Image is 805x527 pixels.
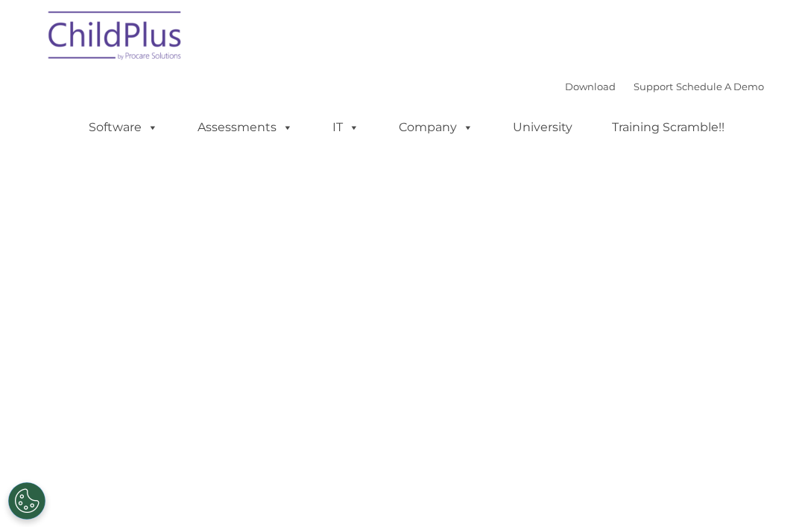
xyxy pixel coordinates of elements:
a: Company [384,113,488,142]
a: Training Scramble!! [597,113,739,142]
button: Cookies Settings [8,482,45,520]
a: Software [74,113,173,142]
a: Assessments [183,113,308,142]
a: IT [318,113,374,142]
a: University [498,113,587,142]
font: | [565,81,764,92]
img: ChildPlus by Procare Solutions [41,1,190,75]
a: Schedule A Demo [676,81,764,92]
a: Download [565,81,616,92]
a: Support [634,81,673,92]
